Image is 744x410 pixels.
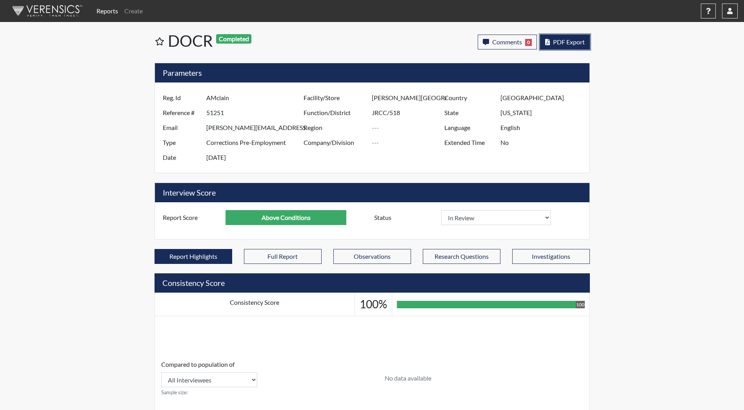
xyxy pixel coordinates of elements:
label: Country [438,90,500,105]
label: Company/Division [298,135,372,150]
button: PDF Export [540,35,590,49]
label: Language [438,120,500,135]
h5: Parameters [155,63,589,82]
button: Full Report [244,249,322,264]
button: Observations [333,249,411,264]
td: Consistency Score [155,293,355,316]
input: --- [226,210,346,225]
label: Reg. Id [157,90,206,105]
span: Comments [492,38,522,46]
div: 100 [576,301,585,308]
a: Reports [93,3,121,19]
input: --- [372,90,446,105]
label: Email [157,120,206,135]
label: Report Score [157,210,226,225]
input: --- [372,135,446,150]
h3: 100% [360,298,387,311]
label: Status [368,210,441,225]
div: Document a decision to hire or decline a candiate [368,210,588,225]
input: --- [206,150,306,165]
label: Facility/Store [298,90,372,105]
small: Sample size: [161,389,257,396]
span: PDF Export [553,38,585,46]
h5: Interview Score [155,183,589,202]
button: Report Highlights [155,249,232,264]
h1: DOCR [168,31,373,50]
input: --- [372,120,446,135]
span: Completed [216,34,251,44]
button: Comments0 [478,35,537,49]
label: Date [157,150,206,165]
input: --- [206,135,306,150]
input: --- [372,105,446,120]
button: Research Questions [423,249,500,264]
input: --- [206,90,306,105]
h5: Consistency Score [155,273,590,293]
a: Create [121,3,146,19]
input: --- [500,90,587,105]
span: 0 [525,39,532,46]
label: Type [157,135,206,150]
label: Extended Time [438,135,500,150]
label: State [438,105,500,120]
input: --- [500,105,587,120]
label: Function/District [298,105,372,120]
input: --- [206,105,306,120]
input: --- [500,120,587,135]
div: Consistency Score comparison among population [161,360,257,396]
button: Investigations [512,249,590,264]
p: No data available [385,373,431,383]
label: Compared to population of [161,360,235,369]
input: --- [206,120,306,135]
label: Region [298,120,372,135]
label: Reference # [157,105,206,120]
input: --- [500,135,587,150]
